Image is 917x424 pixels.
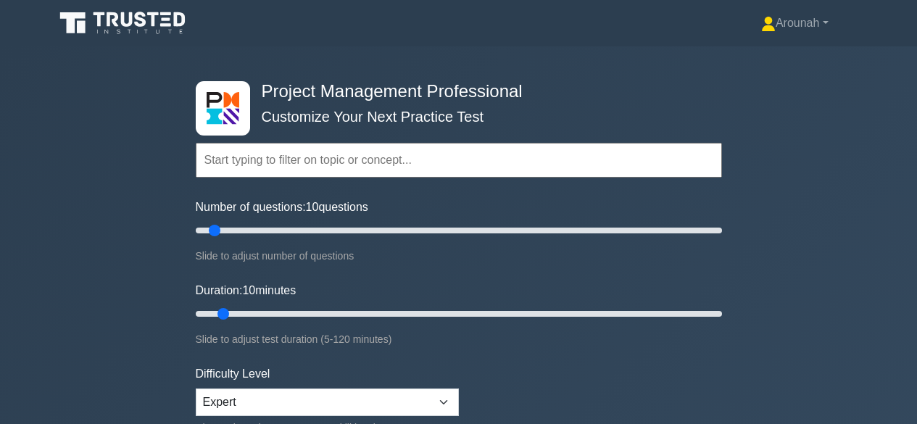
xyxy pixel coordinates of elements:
div: Slide to adjust test duration (5-120 minutes) [196,331,722,348]
label: Difficulty Level [196,365,270,383]
a: Arounah [726,9,863,38]
label: Duration: minutes [196,282,296,299]
label: Number of questions: questions [196,199,368,216]
h4: Project Management Professional [256,81,651,102]
span: 10 [242,284,255,296]
input: Start typing to filter on topic or concept... [196,143,722,178]
div: Slide to adjust number of questions [196,247,722,265]
span: 10 [306,201,319,213]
